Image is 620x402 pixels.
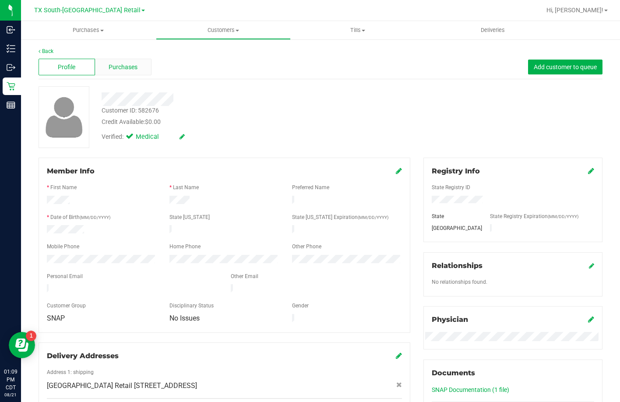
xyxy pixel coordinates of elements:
[7,82,15,91] inline-svg: Retail
[145,118,161,125] span: $0.00
[546,7,603,14] span: Hi, [PERSON_NAME]!
[169,243,201,250] label: Home Phone
[102,106,159,115] div: Customer ID: 582676
[39,48,53,54] a: Back
[47,368,94,376] label: Address 1: shipping
[109,63,137,72] span: Purchases
[292,243,321,250] label: Other Phone
[548,214,578,219] span: (MM/DD/YYYY)
[4,391,17,398] p: 08/21
[292,183,329,191] label: Preferred Name
[425,224,484,232] div: [GEOGRAPHIC_DATA]
[50,183,77,191] label: First Name
[425,21,560,39] a: Deliveries
[47,314,65,322] span: SNAP
[47,302,86,310] label: Customer Group
[26,331,36,341] iframe: Resource center unread badge
[7,25,15,34] inline-svg: Inbound
[358,215,388,220] span: (MM/DD/YYYY)
[173,183,199,191] label: Last Name
[534,63,597,71] span: Add customer to queue
[432,183,470,191] label: State Registry ID
[292,213,388,221] label: State [US_STATE] Expiration
[432,278,487,286] label: No relationships found.
[47,272,83,280] label: Personal Email
[47,167,95,175] span: Member Info
[80,215,110,220] span: (MM/DD/YYYY)
[490,212,578,220] label: State Registry Expiration
[291,26,425,34] span: Tills
[136,132,171,142] span: Medical
[169,213,210,221] label: State [US_STATE]
[102,117,377,127] div: Credit Available:
[47,381,197,391] span: [GEOGRAPHIC_DATA] Retail [STREET_ADDRESS]
[21,26,155,34] span: Purchases
[528,60,602,74] button: Add customer to queue
[432,167,480,175] span: Registry Info
[7,101,15,109] inline-svg: Reports
[169,302,214,310] label: Disciplinary Status
[425,212,484,220] div: State
[432,261,483,270] span: Relationships
[7,63,15,72] inline-svg: Outbound
[50,213,110,221] label: Date of Birth
[432,369,475,377] span: Documents
[21,21,156,39] a: Purchases
[58,63,75,72] span: Profile
[432,315,468,324] span: Physician
[432,386,509,393] a: SNAP Documentation (1 file)
[156,26,290,34] span: Customers
[34,7,141,14] span: TX South-[GEOGRAPHIC_DATA] Retail
[47,352,119,360] span: Delivery Addresses
[291,21,426,39] a: Tills
[41,95,87,140] img: user-icon.png
[292,302,309,310] label: Gender
[9,332,35,358] iframe: Resource center
[469,26,517,34] span: Deliveries
[156,21,291,39] a: Customers
[7,44,15,53] inline-svg: Inventory
[231,272,258,280] label: Other Email
[4,368,17,391] p: 01:09 PM CDT
[47,243,79,250] label: Mobile Phone
[102,132,185,142] div: Verified:
[169,314,200,322] span: No Issues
